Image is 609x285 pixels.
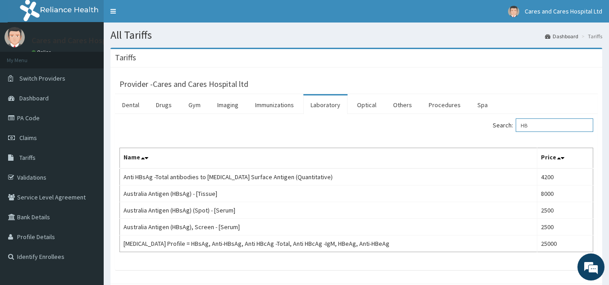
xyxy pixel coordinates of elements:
[545,32,578,40] a: Dashboard
[537,219,593,235] td: 2500
[350,95,384,114] a: Optical
[148,5,169,26] div: Minimize live chat window
[493,118,593,132] label: Search:
[120,219,537,235] td: Australia Antigen (HBsAg), Screen - [Serum]
[115,54,136,62] h3: Tariffs
[537,148,593,169] th: Price
[537,168,593,185] td: 4200
[120,148,537,169] th: Name
[120,202,537,219] td: Australia Antigen (HBsAg) (Spot) - [Serum]
[120,185,537,202] td: Australia Antigen (HBsAg) - [Tissue]
[181,95,208,114] a: Gym
[5,190,172,221] textarea: Type your message and hit 'Enter'
[32,49,53,55] a: Online
[470,95,495,114] a: Spa
[303,95,348,114] a: Laboratory
[110,29,602,41] h1: All Tariffs
[47,50,151,62] div: Chat with us now
[119,80,248,88] h3: Provider - Cares and Cares Hospital ltd
[120,168,537,185] td: Anti HBsAg -Total antibodies to [MEDICAL_DATA] Surface Antigen (Quantitative)
[19,74,65,82] span: Switch Providers
[17,45,37,68] img: d_794563401_company_1708531726252_794563401
[386,95,419,114] a: Others
[19,154,36,162] span: Tariffs
[537,235,593,252] td: 25000
[32,36,133,45] p: Cares and Cares Hospital Ltd
[537,202,593,219] td: 2500
[579,32,602,40] li: Tariffs
[52,85,124,176] span: We're online!
[508,6,519,17] img: User Image
[210,95,246,114] a: Imaging
[19,94,49,102] span: Dashboard
[149,95,179,114] a: Drugs
[115,95,147,114] a: Dental
[537,185,593,202] td: 8000
[421,95,468,114] a: Procedures
[516,118,593,132] input: Search:
[248,95,301,114] a: Immunizations
[19,134,37,142] span: Claims
[525,7,602,15] span: Cares and Cares Hospital Ltd
[5,27,25,47] img: User Image
[120,235,537,252] td: [MEDICAL_DATA] Profile = HBsAg, Anti-HBsAg, Anti HBcAg -Total, Anti HBcAg -IgM, HBeAg, Anti-HBeAg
